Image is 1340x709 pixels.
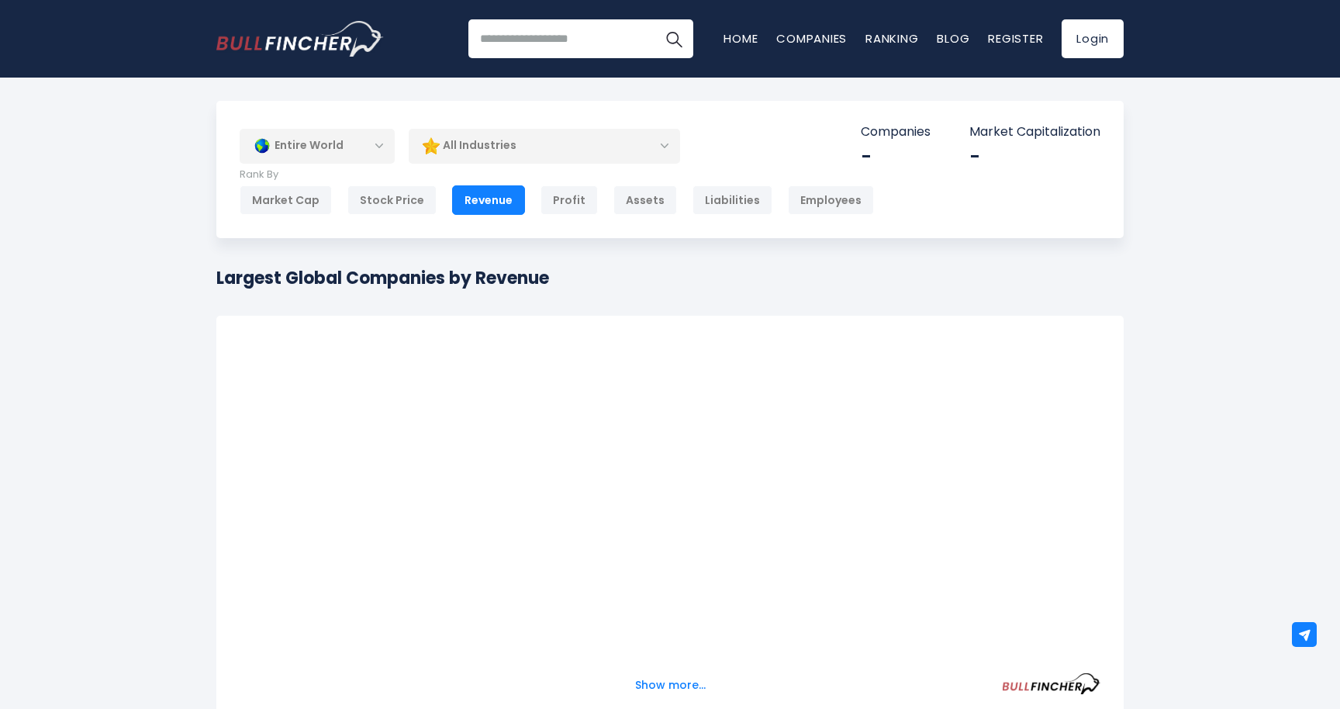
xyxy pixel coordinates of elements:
div: Market Cap [240,185,332,215]
h1: Largest Global Companies by Revenue [216,265,549,291]
div: Employees [788,185,874,215]
div: Profit [540,185,598,215]
p: Market Capitalization [969,124,1100,140]
button: Search [654,19,693,58]
a: Register [988,30,1043,47]
img: Bullfincher logo [216,21,384,57]
div: Entire World [240,128,395,164]
a: Ranking [865,30,918,47]
div: - [861,144,931,168]
a: Login [1062,19,1124,58]
div: Liabilities [692,185,772,215]
p: Companies [861,124,931,140]
div: Assets [613,185,677,215]
a: Go to homepage [216,21,383,57]
div: Revenue [452,185,525,215]
div: Stock Price [347,185,437,215]
p: Rank By [240,168,874,182]
a: Companies [776,30,847,47]
div: - [969,144,1100,168]
a: Home [724,30,758,47]
button: Show more... [626,673,715,698]
a: Blog [937,30,969,47]
div: All Industries [409,128,680,164]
